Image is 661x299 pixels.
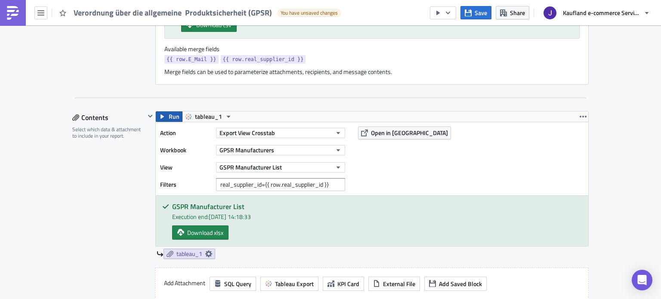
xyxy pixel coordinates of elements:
[371,128,448,137] span: Open in [GEOGRAPHIC_DATA]
[281,9,338,16] span: You have unsaved changes
[187,228,223,237] span: Download xlsx
[169,111,179,122] span: Run
[21,44,411,58] li: Wenn der Hersteller seinen Sitz in der [GEOGRAPHIC_DATA] hat, werden der Name, die Postanschrift ...
[21,65,411,71] li: CE-Kennzeichnung und Konformitätsdokumente, sofern erforderlich (diese Informationen dienen nur f...
[164,55,219,64] a: {{ row.E_Mail }}
[219,128,275,137] span: Export View Crosstab
[160,161,212,174] label: View
[216,178,345,191] input: Filter1=Value1&...
[74,8,273,18] span: Verordnung über die allgemeine Produktsicherheit (GPSR)
[219,145,274,154] span: GPSR Manufacturers
[160,178,212,191] label: Filters
[475,8,487,17] span: Save
[219,163,282,172] span: GSPR Manufacturer List
[216,128,345,138] button: Export View Crosstab
[160,126,212,139] label: Action
[172,212,582,221] div: Execution end: [DATE] 14:18:33
[223,55,304,64] span: {{ row.real_supplier_id }}
[216,145,345,155] button: GPSR Manufacturers
[460,6,491,19] button: Save
[337,279,359,288] span: KPI Card
[210,277,256,291] button: SQL Query
[563,8,640,17] span: Kaufland e-commerce Services GmbH & Co. KG
[160,144,212,157] label: Workbook
[3,17,411,24] div: Wie bereits bekannt, müssen hierfür hinterlegt sein:
[216,162,345,173] button: GSPR Manufacturer List
[167,55,216,64] span: {{ row.E_Mail }}
[358,126,451,139] button: Open in [GEOGRAPHIC_DATA]
[221,55,306,64] a: {{ row.real_supplier_id }}
[164,45,229,53] label: Available merge fields
[3,3,411,10] div: Lieber Lieferant,
[3,3,411,201] body: Rich Text Area. Press ALT-0 for help.
[538,3,655,22] button: Kaufland e-commerce Services GmbH & Co. KG
[6,6,20,20] img: PushMetrics
[21,58,411,65] li: Etwaige Warnhinweise und Sicherheitsinformation in der jeweiligen Landessprache des Angebots.
[164,249,215,259] a: tableau_1
[368,277,420,291] button: External File
[424,277,487,291] button: Add Saved Block
[21,30,411,44] li: Name, eingetragener Handelsname oder die eingetragene Handelsmarke des Herstellers sowie Postansc...
[72,111,145,124] div: Contents
[195,111,222,122] span: tableau_1
[72,126,145,139] div: Select which data & attachment to include in your report.
[172,225,229,240] a: Download xlsx
[439,279,482,288] span: Add Saved Block
[3,10,411,17] div: seit dem 13. Dezember 2024 ist die Verordnung über die allgemeine Produktsicherheit (GPSR) in Kraft.
[260,277,318,291] button: Tableau Export
[156,111,182,122] button: Run
[176,250,202,258] span: tableau_1
[323,277,364,291] button: KPI Card
[543,6,557,20] img: Avatar
[136,44,150,51] strong: nicht
[164,277,205,290] label: Add Attachment
[510,8,525,17] span: Share
[172,203,582,210] h5: GSPR Manufacturer List
[21,44,51,51] em: Ausnahme:
[145,111,155,121] button: Hide content
[224,279,251,288] span: SQL Query
[164,68,580,76] div: Merge fields can be used to parameterize attachments, recipients, and message contents.
[275,279,314,288] span: Tableau Export
[182,111,235,122] button: tableau_1
[496,6,529,19] button: Share
[100,17,274,24] strong: folgende Informationen für jeden Artikel in den Produktdaten
[632,270,652,290] div: Open Intercom Messenger
[383,279,415,288] span: External File
[3,77,411,91] div: Wir planen, die Daten für die Einspielung basierend auf dem Hersteller/Marke in großen Mengen zu ...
